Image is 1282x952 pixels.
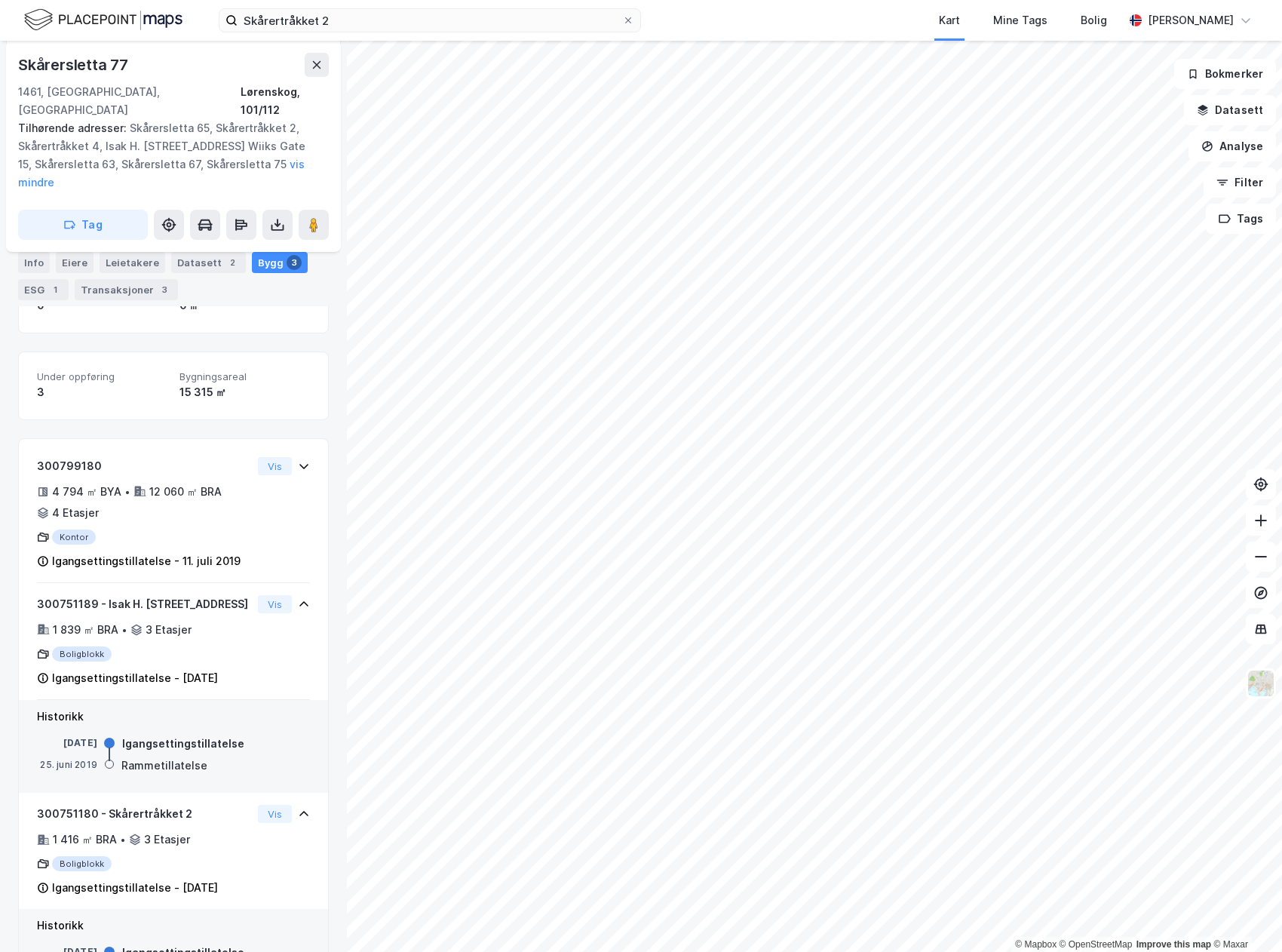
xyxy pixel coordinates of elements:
[37,370,167,383] span: Under oppføring
[52,504,99,522] div: 4 Etasjer
[52,879,218,897] div: Igangsettingstillatelse - [DATE]
[258,805,292,823] button: Vis
[1247,669,1275,698] img: Z
[75,279,178,300] div: Transaksjoner
[1188,131,1276,161] button: Analyse
[100,252,165,273] div: Leietakere
[179,370,310,383] span: Bygningsareal
[18,252,50,273] div: Info
[52,483,121,501] div: 4 794 ㎡ BYA
[18,279,69,300] div: ESG
[146,621,192,639] div: 3 Etasjer
[122,735,244,753] div: Igangsettingstillatelse
[993,11,1047,29] div: Mine Tags
[52,552,241,570] div: Igangsettingstillatelse - 11. juli 2019
[1081,11,1107,29] div: Bolig
[18,119,317,192] div: Skårersletta 65, Skårertråkket 2, Skårertråkket 4, Isak H. [STREET_ADDRESS] Wiiks Gate 15, Skårer...
[1148,11,1234,29] div: [PERSON_NAME]
[37,383,167,401] div: 3
[1015,939,1057,950] a: Mapbox
[37,805,252,823] div: 300751180 - Skårertråkket 2
[157,282,172,297] div: 3
[124,486,130,498] div: •
[18,121,130,134] span: Tilhørende adresser:
[241,83,329,119] div: Lørenskog, 101/112
[18,210,148,240] button: Tag
[53,621,118,639] div: 1 839 ㎡ BRA
[1060,939,1133,950] a: OpenStreetMap
[225,255,240,270] div: 2
[121,624,127,636] div: •
[1184,95,1276,125] button: Datasett
[37,758,97,772] div: 25. juni 2019
[1207,880,1282,952] iframe: Chat Widget
[252,252,308,273] div: Bygg
[24,7,182,33] img: logo.f888ab2527a4732fd821a326f86c7f29.svg
[52,669,218,687] div: Igangsettingstillatelse - [DATE]
[144,831,190,849] div: 3 Etasjer
[179,383,310,401] div: 15 315 ㎡
[149,483,222,501] div: 12 060 ㎡ BRA
[258,595,292,613] button: Vis
[238,9,622,32] input: Søk på adresse, matrikkel, gårdeiere, leietakere eller personer
[1136,939,1211,950] a: Improve this map
[37,595,252,613] div: 300751189 - Isak H. [STREET_ADDRESS]
[1174,59,1276,89] button: Bokmerker
[48,282,63,297] div: 1
[56,252,94,273] div: Eiere
[939,11,960,29] div: Kart
[37,457,252,475] div: 300799180
[1204,167,1276,198] button: Filter
[171,252,246,273] div: Datasett
[258,457,292,475] button: Vis
[37,736,97,750] div: [DATE]
[1206,204,1276,234] button: Tags
[37,917,310,935] div: Historikk
[53,831,117,849] div: 1 416 ㎡ BRA
[287,255,302,270] div: 3
[18,53,131,77] div: Skårersletta 77
[120,834,126,846] div: •
[18,83,241,119] div: 1461, [GEOGRAPHIC_DATA], [GEOGRAPHIC_DATA]
[37,708,310,726] div: Historikk
[1207,880,1282,952] div: Kontrollprogram for chat
[121,757,207,775] div: Rammetillatelse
